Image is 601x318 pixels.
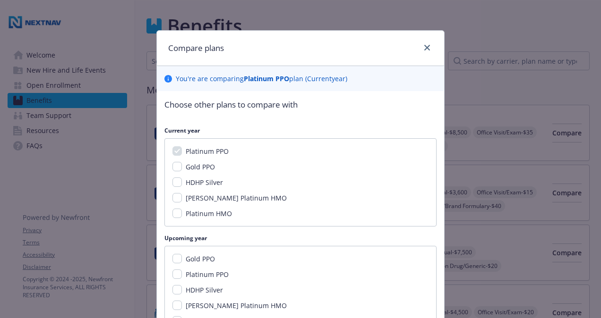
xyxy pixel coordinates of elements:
[186,193,287,202] span: [PERSON_NAME] Platinum HMO
[186,178,223,187] span: HDHP Silver
[244,74,289,83] b: Platinum PPO
[186,162,215,171] span: Gold PPO
[186,254,215,263] span: Gold PPO
[164,234,437,242] p: Upcoming year
[186,147,229,156] span: Platinum PPO
[168,42,224,54] h1: Compare plans
[421,42,433,53] a: close
[164,99,437,111] p: Choose other plans to compare with
[176,74,347,84] p: You ' re are comparing plan ( Current year)
[164,126,437,134] p: Current year
[186,301,287,310] span: [PERSON_NAME] Platinum HMO
[186,209,232,218] span: Platinum HMO
[186,270,229,279] span: Platinum PPO
[186,285,223,294] span: HDHP Silver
